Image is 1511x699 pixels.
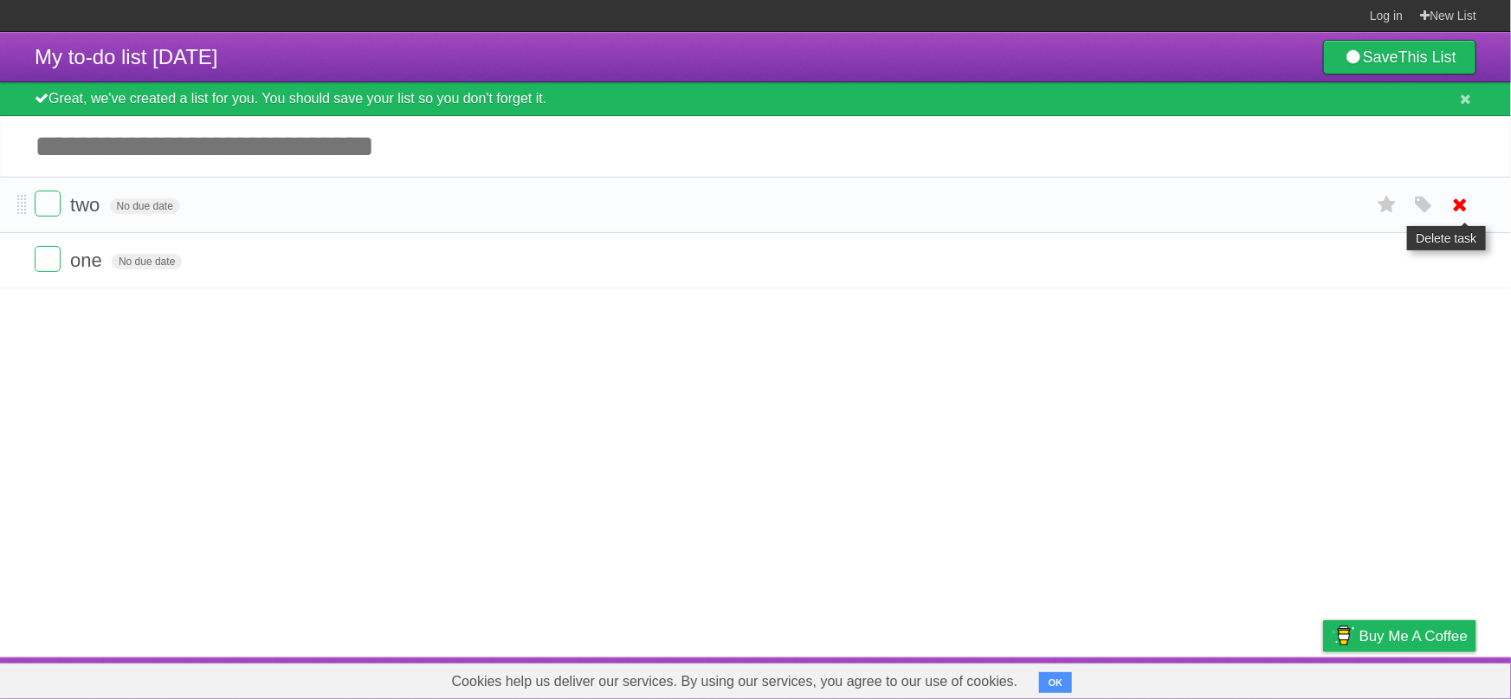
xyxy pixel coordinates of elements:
[110,198,180,214] span: No due date
[1323,620,1476,652] a: Buy me a coffee
[1359,621,1468,651] span: Buy me a coffee
[35,45,218,68] span: My to-do list [DATE]
[112,254,182,269] span: No due date
[435,664,1036,699] span: Cookies help us deliver our services. By using our services, you agree to our use of cookies.
[1371,191,1404,219] label: Star task
[1367,662,1476,695] a: Suggest a feature
[1150,662,1220,695] a: Developers
[1093,662,1129,695] a: About
[35,246,61,272] label: Done
[1398,49,1456,66] b: This List
[1323,40,1476,74] a: SaveThis List
[35,191,61,217] label: Done
[1332,621,1355,650] img: Buy me a coffee
[1301,662,1346,695] a: Privacy
[1039,672,1073,693] button: OK
[1242,662,1280,695] a: Terms
[70,249,107,271] span: one
[70,194,104,216] span: two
